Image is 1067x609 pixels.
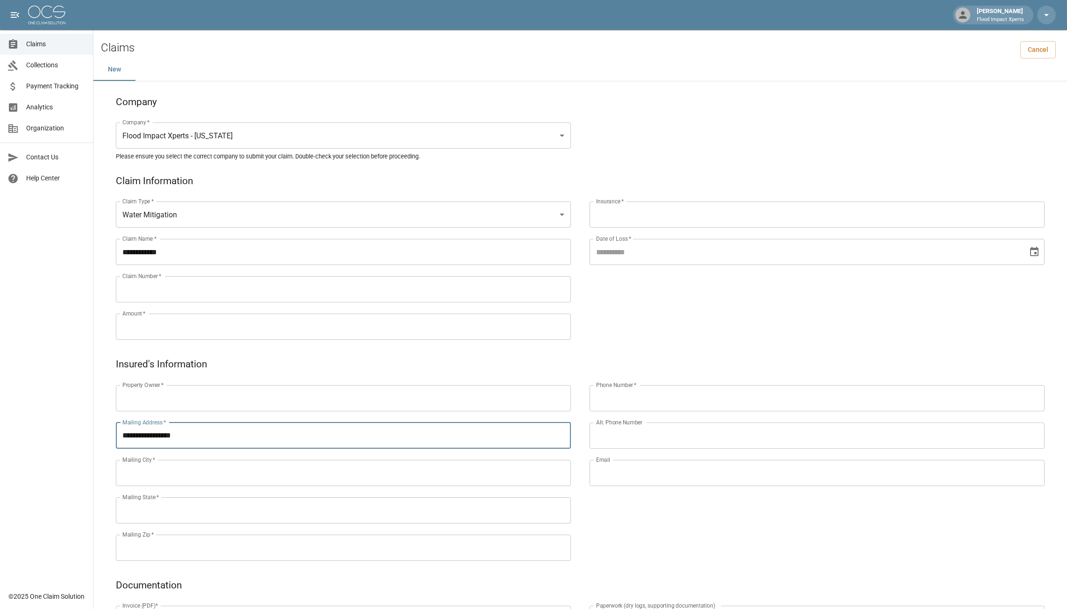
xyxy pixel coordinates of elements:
[6,6,24,24] button: open drawer
[116,152,1045,160] h5: Please ensure you select the correct company to submit your claim. Double-check your selection be...
[122,235,156,243] label: Claim Name
[122,493,159,501] label: Mailing State
[116,122,571,149] div: Flood Impact Xperts - [US_STATE]
[8,592,85,601] div: © 2025 One Claim Solution
[1020,41,1056,58] a: Cancel
[101,41,135,55] h2: Claims
[973,7,1028,23] div: [PERSON_NAME]
[122,197,154,205] label: Claim Type
[93,58,135,81] button: New
[122,272,161,280] label: Claim Number
[596,381,636,389] label: Phone Number
[93,58,1067,81] div: dynamic tabs
[596,235,631,243] label: Date of Loss
[1025,243,1044,261] button: Choose date
[596,418,642,426] label: Alt. Phone Number
[116,201,571,228] div: Water Mitigation
[122,309,146,317] label: Amount
[26,39,85,49] span: Claims
[977,16,1024,24] p: Flood Impact Xperts
[26,152,85,162] span: Contact Us
[596,456,610,464] label: Email
[26,173,85,183] span: Help Center
[122,456,156,464] label: Mailing City
[122,381,164,389] label: Property Owner
[28,6,65,24] img: ocs-logo-white-transparent.png
[122,418,166,426] label: Mailing Address
[596,197,624,205] label: Insurance
[26,60,85,70] span: Collections
[26,102,85,112] span: Analytics
[122,530,154,538] label: Mailing Zip
[26,81,85,91] span: Payment Tracking
[122,118,150,126] label: Company
[26,123,85,133] span: Organization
